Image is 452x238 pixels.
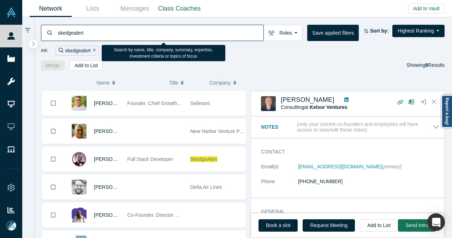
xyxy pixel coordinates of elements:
[190,184,222,190] span: Delta Air Lines
[297,121,433,133] p: (only your current co-founders and employees will have access to view/edit these notes)
[156,0,203,17] a: Class Coaches
[55,46,99,56] div: skedgealert
[190,156,217,162] span: SkedgeAlert
[91,47,96,55] button: Remove Filter
[127,212,239,218] span: Co-Founder, Director Software Quality Engineering
[370,28,389,34] strong: Sort by:
[70,60,103,70] button: Add to List
[426,62,445,68] span: Results
[406,60,445,70] div: Showing
[392,25,445,37] button: Highest Ranking
[30,0,72,17] a: Network
[127,100,219,106] span: Founder, Chief Growth Officer @Sellerant
[42,91,64,116] button: Bookmark
[258,219,298,232] a: Book a slot
[41,47,48,54] span: All:
[426,62,428,68] strong: 8
[72,124,87,139] img: Shailendra Mahajan's Profile Image
[261,96,276,111] img: Dave Cotter's Profile Image
[429,97,439,108] button: Close
[360,219,398,232] button: Add to List
[210,75,231,90] span: Company
[94,184,135,190] a: [PERSON_NAME]
[41,60,65,70] button: Merge
[261,163,298,178] dt: Email(s)
[382,164,402,169] span: (primary)
[303,219,355,232] button: Request Meeting
[261,148,430,156] h3: Contact
[57,24,263,41] input: Search by name, title, company, summary, expertise, investment criteria or topics of focus
[261,123,296,131] h3: Notes
[6,7,16,17] img: Alchemist Vault Logo
[94,156,135,162] a: [PERSON_NAME]
[190,100,210,106] span: Sellerant
[210,75,243,90] button: Company
[94,212,135,218] a: [PERSON_NAME]
[298,164,382,169] a: [EMAIL_ADDRESS][DOMAIN_NAME]
[307,25,359,41] button: Save applied filters
[281,104,347,110] span: Consulting at
[114,0,156,17] a: Messages
[42,119,64,144] button: Bookmark
[298,179,343,184] a: [PHONE_NUMBER]
[127,156,173,162] span: Full Stack Developer
[72,152,87,167] img: David Flajole's Profile Image
[281,96,334,103] a: [PERSON_NAME]
[72,96,87,111] img: Kenan Rappuchi's Profile Image
[96,75,162,90] button: Name
[261,208,430,215] h3: General
[310,104,347,110] a: Kelsor Ventures
[408,4,445,13] button: Add to Vault
[72,180,87,195] img: Cameron Rounce's Profile Image
[96,75,109,90] span: Name
[72,208,87,222] img: Charles Gore's Profile Image
[398,219,436,232] button: Send Intro
[169,75,178,90] span: Title
[261,121,440,133] button: Notes (only your current co-founders and employees will have access to view/edit these notes)
[42,203,64,227] button: Bookmark
[42,147,64,172] button: Bookmark
[72,0,114,17] a: Lists
[169,75,202,90] button: Title
[94,100,135,106] a: [PERSON_NAME]
[42,175,64,199] button: Bookmark
[263,25,302,41] button: Roles
[190,128,255,134] span: New Harbor Venture Partners
[261,178,298,193] dt: Phone
[94,128,135,134] a: [PERSON_NAME]
[441,95,452,128] a: Report a bug!
[6,221,16,231] img: Mia Scott's Account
